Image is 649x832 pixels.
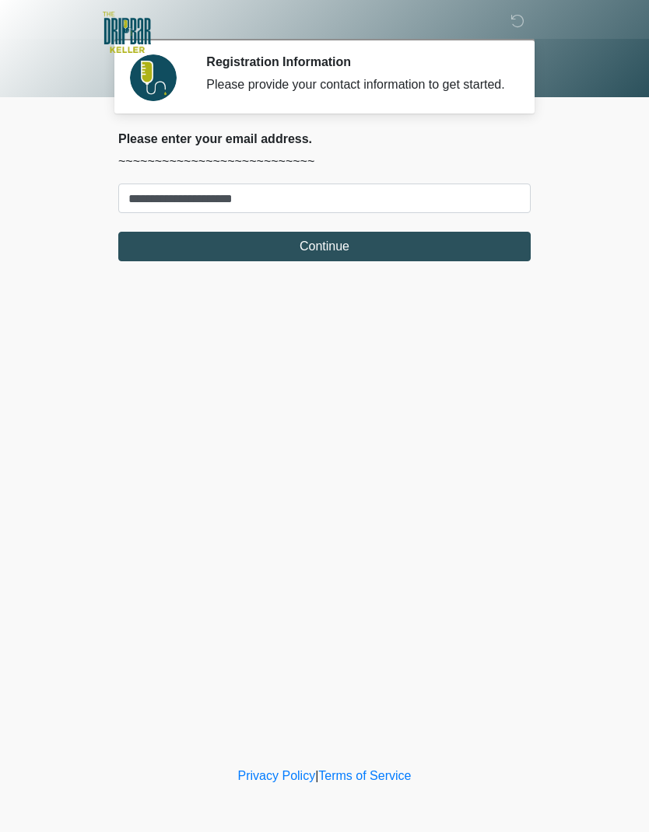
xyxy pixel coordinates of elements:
[315,769,318,782] a: |
[238,769,316,782] a: Privacy Policy
[206,75,507,94] div: Please provide your contact information to get started.
[318,769,411,782] a: Terms of Service
[118,232,531,261] button: Continue
[130,54,177,101] img: Agent Avatar
[103,12,151,53] img: The DRIPBaR - Keller Logo
[118,131,531,146] h2: Please enter your email address.
[118,152,531,171] p: ~~~~~~~~~~~~~~~~~~~~~~~~~~~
